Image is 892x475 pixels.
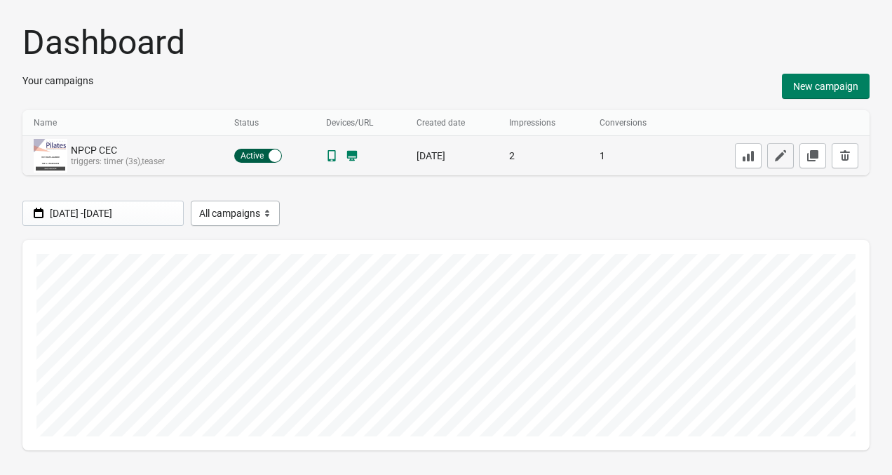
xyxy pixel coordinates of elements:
div: NPCP CEC [71,145,160,156]
div: 2 [509,149,576,163]
div: 1 [600,149,668,163]
div: [DATE] - [DATE] [50,205,177,222]
th: Conversions [588,110,679,136]
div: triggers: timer (3s),teaser [71,156,160,166]
span: New campaign [793,81,858,92]
th: Devices/URL [315,110,405,136]
button: New campaign [782,74,870,99]
div: Your campaigns [22,74,93,99]
th: Status [223,110,315,136]
th: Name [22,110,223,136]
div: [DATE] [417,149,487,163]
th: Created date [405,110,498,136]
h1: Dashboard [22,22,870,62]
th: Impressions [498,110,588,136]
